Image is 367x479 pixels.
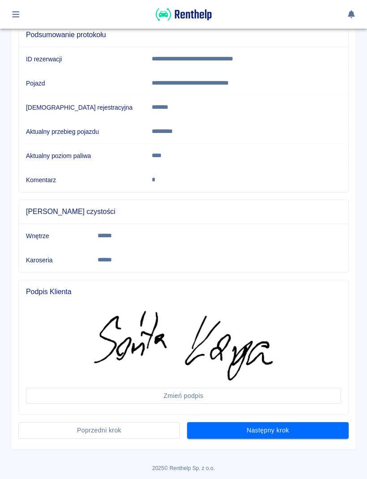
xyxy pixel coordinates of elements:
[26,175,137,184] h6: Komentarz
[26,127,137,136] h6: Aktualny przebieg pojazdu
[94,311,273,381] img: Podpis
[26,55,137,64] h6: ID rezerwacji
[187,422,349,439] button: Następny krok
[26,388,341,404] button: Zmień podpis
[26,30,341,39] span: Podsumowanie protokołu
[26,79,137,88] h6: Pojazd
[156,16,212,24] a: Renthelp logo
[26,103,137,112] h6: [DEMOGRAPHIC_DATA] rejestracyjna
[26,287,341,296] span: Podpis Klienta
[26,256,83,265] h6: Karoseria
[156,7,212,22] img: Renthelp logo
[26,207,341,216] span: [PERSON_NAME] czystości
[18,422,180,439] button: Poprzedni krok
[26,151,137,160] h6: Aktualny poziom paliwa
[26,231,83,240] h6: Wnętrze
